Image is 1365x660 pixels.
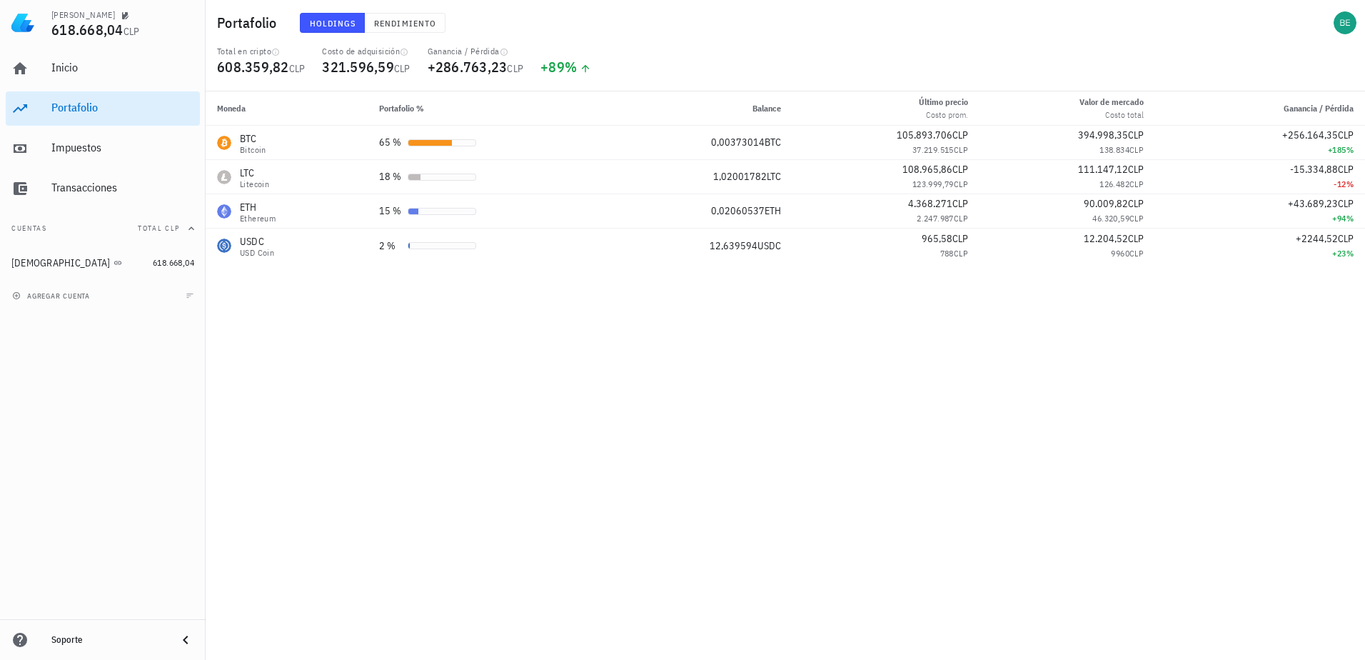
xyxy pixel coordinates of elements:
[902,163,952,176] span: 108.965,86
[240,146,266,154] div: Bitcoin
[1078,163,1128,176] span: 111.147,12
[1338,129,1354,141] span: CLP
[1288,197,1338,210] span: +43.689,23
[217,11,283,34] h1: Portafolio
[1346,179,1354,189] span: %
[206,91,368,126] th: Moneda
[711,136,765,149] span: 0,00373014
[912,144,954,155] span: 37.219.515
[919,109,968,121] div: Costo prom.
[6,91,200,126] a: Portafolio
[917,213,954,224] span: 2.247.987
[217,57,289,76] span: 608.359,82
[240,214,276,223] div: Ethereum
[605,91,792,126] th: Balance: Sin ordenar. Pulse para ordenar de forma ascendente.
[6,246,200,280] a: [DEMOGRAPHIC_DATA] 618.668,04
[711,204,765,217] span: 0,02060537
[1167,177,1354,191] div: -12
[9,289,96,303] button: agregar cuenta
[365,13,445,33] button: Rendimiento
[124,25,140,38] span: CLP
[1099,179,1129,189] span: 126.482
[1167,246,1354,261] div: +23
[1155,91,1365,126] th: Ganancia / Pérdida: Sin ordenar. Pulse para ordenar de forma ascendente.
[322,46,410,57] div: Costo de adquisición
[322,57,394,76] span: 321.596,59
[1334,11,1356,34] div: avatar
[952,129,968,141] span: CLP
[954,248,968,259] span: CLP
[765,136,781,149] span: BTC
[1290,163,1338,176] span: -15.334,88
[428,46,524,57] div: Ganancia / Pérdida
[1084,197,1128,210] span: 90.009,82
[1167,143,1354,157] div: +185
[379,204,402,219] div: 15 %
[217,204,231,219] div: ETH-icon
[1346,248,1354,259] span: %
[6,131,200,166] a: Impuestos
[373,18,436,29] span: Rendimiento
[757,239,781,252] span: USDC
[428,57,508,76] span: +286.763,23
[379,169,402,184] div: 18 %
[289,62,306,75] span: CLP
[217,46,305,57] div: Total en cripto
[1338,163,1354,176] span: CLP
[6,171,200,206] a: Transacciones
[765,204,781,217] span: ETH
[379,135,402,150] div: 65 %
[1099,144,1129,155] span: 138.834
[15,291,90,301] span: agregar cuenta
[217,239,231,253] div: USDC-icon
[954,179,968,189] span: CLP
[1129,179,1144,189] span: CLP
[51,181,194,194] div: Transacciones
[565,57,577,76] span: %
[51,20,124,39] span: 618.668,04
[51,101,194,114] div: Portafolio
[940,248,954,259] span: 788
[394,62,410,75] span: CLP
[240,249,274,257] div: USD Coin
[11,257,111,269] div: [DEMOGRAPHIC_DATA]
[919,96,968,109] div: Último precio
[1129,213,1144,224] span: CLP
[752,103,781,114] span: Balance
[6,211,200,246] button: CuentasTotal CLP
[240,131,266,146] div: BTC
[897,129,952,141] span: 105.893.706
[153,257,194,268] span: 618.668,04
[217,103,246,114] span: Moneda
[217,136,231,150] div: BTC-icon
[1129,248,1144,259] span: CLP
[1079,96,1144,109] div: Valor de mercado
[300,13,366,33] button: Holdings
[952,232,968,245] span: CLP
[1128,163,1144,176] span: CLP
[1128,129,1144,141] span: CLP
[6,51,200,86] a: Inicio
[1284,103,1354,114] span: Ganancia / Pérdida
[540,60,591,74] div: +89
[1092,213,1129,224] span: 46.320,59
[309,18,356,29] span: Holdings
[51,634,166,646] div: Soporte
[507,62,523,75] span: CLP
[1296,232,1338,245] span: +2244,52
[1338,197,1354,210] span: CLP
[954,144,968,155] span: CLP
[1111,248,1129,259] span: 9960
[1167,211,1354,226] div: +94
[1128,197,1144,210] span: CLP
[240,234,274,249] div: USDC
[767,170,781,183] span: LTC
[1346,213,1354,224] span: %
[954,213,968,224] span: CLP
[379,103,424,114] span: Portafolio %
[908,197,952,210] span: 4.368.271
[1084,232,1128,245] span: 12.204,52
[379,239,402,254] div: 2 %
[1128,232,1144,245] span: CLP
[1079,109,1144,121] div: Costo total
